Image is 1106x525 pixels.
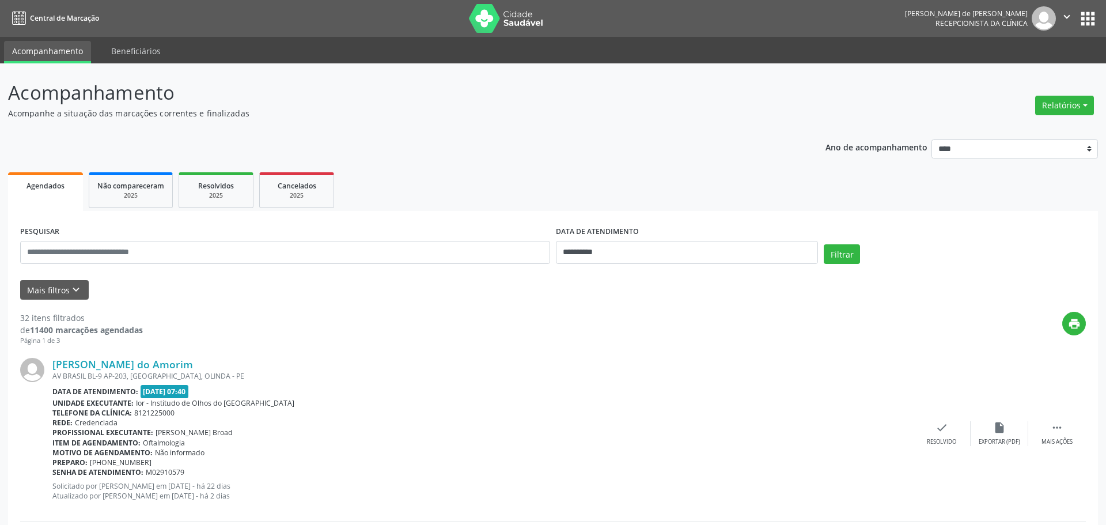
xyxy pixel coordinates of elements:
[30,324,143,335] strong: 11400 marcações agendadas
[935,421,948,434] i: check
[156,428,233,437] span: [PERSON_NAME] Broad
[146,467,184,477] span: M02910579
[198,181,234,191] span: Resolvidos
[155,448,204,458] span: Não informado
[1035,96,1094,115] button: Relatórios
[1068,318,1081,330] i: print
[52,387,138,396] b: Data de atendimento:
[268,191,325,200] div: 2025
[136,398,294,408] span: Ior - Institudo de Olhos do [GEOGRAPHIC_DATA]
[52,408,132,418] b: Telefone da clínica:
[20,312,143,324] div: 32 itens filtrados
[8,78,771,107] p: Acompanhamento
[52,448,153,458] b: Motivo de agendamento:
[187,191,245,200] div: 2025
[1051,421,1063,434] i: 
[26,181,65,191] span: Agendados
[927,438,956,446] div: Resolvido
[52,398,134,408] b: Unidade executante:
[8,9,99,28] a: Central de Marcação
[1041,438,1073,446] div: Mais ações
[1062,312,1086,335] button: print
[70,284,82,296] i: keyboard_arrow_down
[90,458,151,467] span: [PHONE_NUMBER]
[905,9,1028,18] div: [PERSON_NAME] de [PERSON_NAME]
[134,408,175,418] span: 8121225000
[1078,9,1098,29] button: apps
[825,139,927,154] p: Ano de acompanhamento
[20,324,143,336] div: de
[52,428,153,437] b: Profissional executante:
[30,13,99,23] span: Central de Marcação
[52,438,141,448] b: Item de agendamento:
[993,421,1006,434] i: insert_drive_file
[8,107,771,119] p: Acompanhe a situação das marcações correntes e finalizadas
[935,18,1028,28] span: Recepcionista da clínica
[52,458,88,467] b: Preparo:
[141,385,189,398] span: [DATE] 07:40
[52,358,193,371] a: [PERSON_NAME] do Amorim
[97,191,164,200] div: 2025
[20,336,143,346] div: Página 1 de 3
[103,41,169,61] a: Beneficiários
[143,438,185,448] span: Oftalmologia
[52,418,73,428] b: Rede:
[52,481,913,501] p: Solicitado por [PERSON_NAME] em [DATE] - há 22 dias Atualizado por [PERSON_NAME] em [DATE] - há 2...
[20,280,89,300] button: Mais filtroskeyboard_arrow_down
[1032,6,1056,31] img: img
[75,418,118,428] span: Credenciada
[52,467,143,477] b: Senha de atendimento:
[4,41,91,63] a: Acompanhamento
[1056,6,1078,31] button: 
[97,181,164,191] span: Não compareceram
[52,371,913,381] div: AV BRASIL BL-9 AP-203, [GEOGRAPHIC_DATA], OLINDA - PE
[278,181,316,191] span: Cancelados
[979,438,1020,446] div: Exportar (PDF)
[824,244,860,264] button: Filtrar
[20,223,59,241] label: PESQUISAR
[1060,10,1073,23] i: 
[556,223,639,241] label: DATA DE ATENDIMENTO
[20,358,44,382] img: img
